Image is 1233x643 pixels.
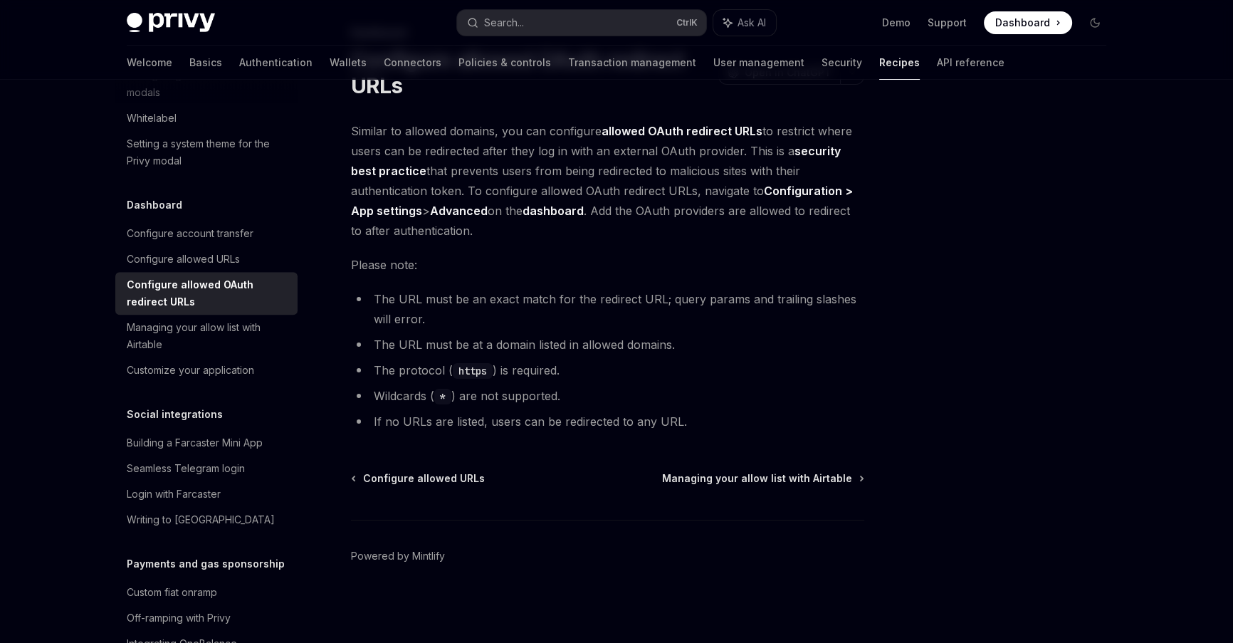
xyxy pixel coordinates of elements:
a: Off-ramping with Privy [115,605,298,631]
a: Configure account transfer [115,221,298,246]
div: Configure allowed OAuth redirect URLs [127,276,289,310]
a: Login with Farcaster [115,481,298,507]
a: Building a Farcaster Mini App [115,430,298,456]
a: Custom fiat onramp [115,580,298,605]
a: dashboard [523,204,584,219]
a: Transaction management [568,46,696,80]
h5: Dashboard [127,197,182,214]
span: Managing your allow list with Airtable [662,471,852,486]
code: https [453,363,493,379]
span: Ctrl K [676,17,698,28]
a: Configure allowed OAuth redirect URLs [115,272,298,315]
img: dark logo [127,13,215,33]
div: Customize your application [127,362,254,379]
span: Configure allowed URLs [363,471,485,486]
a: Whitelabel [115,105,298,131]
span: Similar to allowed domains, you can configure to restrict where users can be redirected after the... [351,121,864,241]
a: Welcome [127,46,172,80]
a: Policies & controls [458,46,551,80]
a: API reference [937,46,1004,80]
button: Ask AI [713,10,776,36]
a: Customize your application [115,357,298,383]
a: Managing your allow list with Airtable [662,471,863,486]
div: Configure account transfer [127,225,253,242]
h5: Social integrations [127,406,223,423]
a: User management [713,46,804,80]
span: Ask AI [738,16,766,30]
a: Powered by Mintlify [351,549,445,563]
a: Configure allowed URLs [115,246,298,272]
strong: allowed OAuth redirect URLs [602,124,762,138]
h5: Payments and gas sponsorship [127,555,285,573]
span: Dashboard [995,16,1050,30]
div: Setting a system theme for the Privy modal [127,135,289,169]
div: Building a Farcaster Mini App [127,434,263,451]
a: Security [822,46,862,80]
li: The protocol ( ) is required. [351,360,864,380]
div: Writing to [GEOGRAPHIC_DATA] [127,511,275,528]
a: Demo [882,16,911,30]
div: Configure allowed URLs [127,251,240,268]
a: Writing to [GEOGRAPHIC_DATA] [115,507,298,533]
a: Dashboard [984,11,1072,34]
li: Wildcards ( ) are not supported. [351,386,864,406]
a: Support [928,16,967,30]
li: If no URLs are listed, users can be redirected to any URL. [351,412,864,432]
div: Login with Farcaster [127,486,221,503]
div: Whitelabel [127,110,177,127]
li: The URL must be at a domain listed in allowed domains. [351,335,864,355]
a: Setting a system theme for the Privy modal [115,131,298,174]
a: Wallets [330,46,367,80]
div: Managing your allow list with Airtable [127,319,289,353]
span: Please note: [351,255,864,275]
button: Search...CtrlK [457,10,706,36]
a: Configure allowed URLs [352,471,485,486]
a: Basics [189,46,222,80]
div: Custom fiat onramp [127,584,217,601]
li: The URL must be an exact match for the redirect URL; query params and trailing slashes will error. [351,289,864,329]
a: Managing your allow list with Airtable [115,315,298,357]
a: Recipes [879,46,920,80]
a: Connectors [384,46,441,80]
div: Search... [484,14,524,31]
div: Seamless Telegram login [127,460,245,477]
strong: Advanced [430,204,488,218]
div: Off-ramping with Privy [127,610,231,627]
button: Toggle dark mode [1084,11,1106,34]
a: Seamless Telegram login [115,456,298,481]
a: Authentication [239,46,313,80]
